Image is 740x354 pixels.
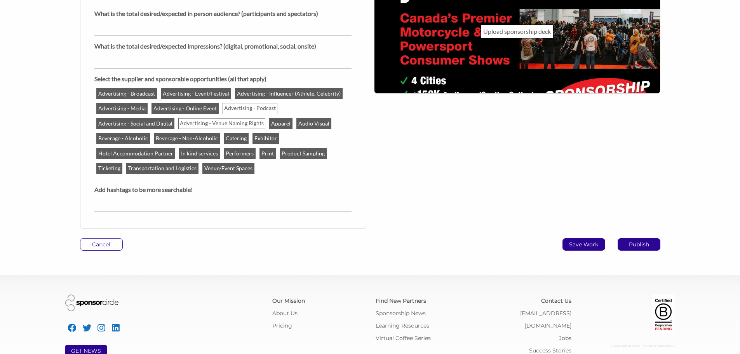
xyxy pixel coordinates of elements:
p: Ticketing [97,164,122,173]
p: Product Sampling [280,149,326,158]
p: Advertising - Influencer (Athlete, Celebrity) [236,89,342,98]
p: Select the supplier and sponsorable opportunities (all that apply) [94,75,352,82]
p: Performers [225,149,255,158]
p: Exhibitor [253,134,278,143]
p: Advertising - Podcast [223,103,277,113]
p: What is the total desired/expected impressions? (digital, promotional, social, onsite) [94,42,352,50]
p: Publish [618,239,660,250]
a: About Us [272,310,298,317]
p: Advertising - Broadcast [97,89,156,98]
a: Sponsorship News [376,310,426,317]
p: Apparel [270,119,292,128]
p: Audio Visual [297,119,331,128]
a: Learning Resources [376,322,429,329]
p: Print [260,149,275,158]
div: © 2025 Sponsor Circle - All Rights Reserved [583,340,675,352]
span: C: U: [669,344,675,347]
a: Virtual Coffee Series [376,335,431,342]
p: Add hashtags to be more searchable! [94,186,352,193]
p: Advertising - Media [97,104,147,113]
p: Cancel [80,239,122,250]
p: Beverage - Alcoholic [97,134,149,143]
a: Our Mission [272,297,305,304]
a: Success Stories [529,347,571,354]
p: Venue/Event Spaces [203,164,254,173]
p: Upload sponsorship deck [483,26,551,37]
p: Advertising - Online Event [152,104,218,113]
p: What is the total desired/expected in person audience? (participants and spectators) [94,10,352,17]
p: Catering [225,134,248,143]
p: In kind services [180,149,219,158]
a: Contact Us [541,297,571,304]
img: Certified Corporation Pending Logo [652,295,675,333]
p: Hotel Accommodation Partner [97,149,174,158]
p: Beverage - Non-Alcoholic [155,134,219,143]
p: Advertising - Venue Naming Rights [179,119,265,128]
p: Advertising - Event/Festival [162,89,230,98]
p: Save Work [563,239,605,250]
p: Transportation and Logistics [127,164,198,173]
p: Advertising - Social and Digital [97,119,174,128]
img: Sponsor Circle Logo [65,295,118,311]
a: Pricing [272,322,292,329]
a: [EMAIL_ADDRESS][DOMAIN_NAME] [520,310,571,329]
a: Jobs [559,335,571,342]
a: Find New Partners [376,297,426,304]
